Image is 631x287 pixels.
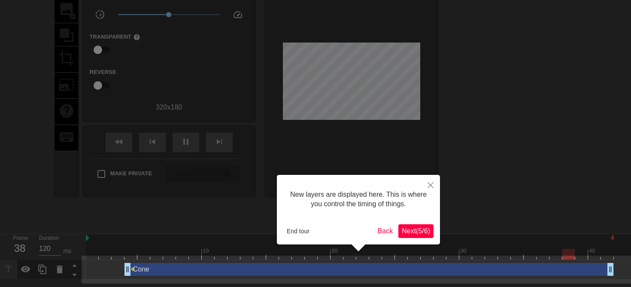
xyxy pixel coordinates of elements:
[374,224,397,238] button: Back
[398,224,434,238] button: Next
[283,225,313,238] button: End tour
[402,227,430,235] span: Next ( 5 / 6 )
[283,181,434,218] div: New layers are displayed here. This is where you control the timing of things.
[421,175,440,195] button: Close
